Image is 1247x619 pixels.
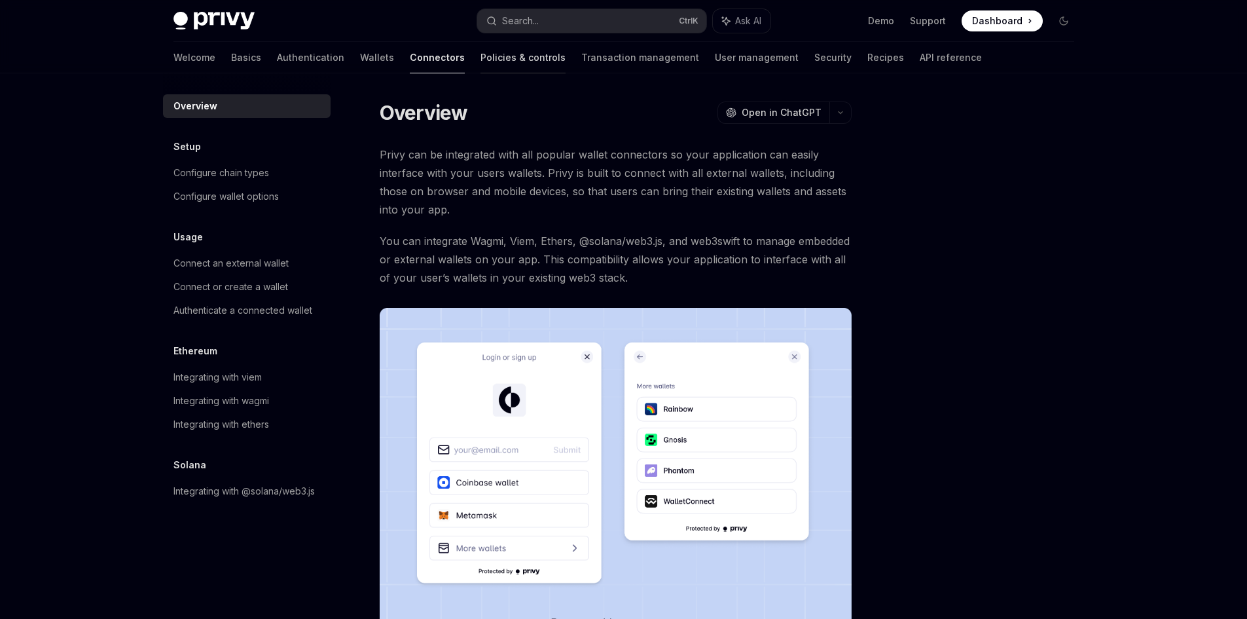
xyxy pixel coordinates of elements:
div: Connect an external wallet [173,255,289,271]
h5: Usage [173,229,203,245]
div: Integrating with @solana/web3.js [173,483,315,499]
a: Security [814,42,852,73]
a: Connect or create a wallet [163,275,331,299]
h5: Solana [173,457,206,473]
a: User management [715,42,799,73]
div: Connect or create a wallet [173,279,288,295]
a: Overview [163,94,331,118]
h5: Setup [173,139,201,155]
a: Integrating with @solana/web3.js [163,479,331,503]
div: Configure chain types [173,165,269,181]
span: Dashboard [972,14,1022,28]
a: Transaction management [581,42,699,73]
img: dark logo [173,12,255,30]
span: Ctrl K [679,16,698,26]
div: Search... [502,13,539,29]
span: Ask AI [735,14,761,28]
a: Recipes [867,42,904,73]
button: Ask AI [713,9,770,33]
div: Integrating with ethers [173,417,269,432]
a: Demo [868,14,894,28]
a: Connect an external wallet [163,252,331,275]
button: Search...CtrlK [477,9,706,33]
span: Privy can be integrated with all popular wallet connectors so your application can easily interfa... [380,145,852,219]
a: Configure chain types [163,161,331,185]
span: Open in ChatGPT [742,106,822,119]
button: Open in ChatGPT [717,102,829,124]
a: Integrating with viem [163,366,331,389]
div: Integrating with viem [173,369,262,385]
div: Configure wallet options [173,189,279,204]
a: Connectors [410,42,465,73]
a: Policies & controls [480,42,566,73]
div: Overview [173,98,217,114]
h5: Ethereum [173,343,217,359]
a: Welcome [173,42,215,73]
h1: Overview [380,101,468,124]
a: API reference [920,42,982,73]
a: Integrating with ethers [163,413,331,436]
div: Integrating with wagmi [173,393,269,409]
a: Authentication [277,42,344,73]
div: Authenticate a connected wallet [173,303,312,318]
a: Configure wallet options [163,185,331,208]
a: Support [910,14,946,28]
button: Toggle dark mode [1053,10,1074,31]
a: Wallets [360,42,394,73]
a: Basics [231,42,261,73]
span: You can integrate Wagmi, Viem, Ethers, @solana/web3.js, and web3swift to manage embedded or exter... [380,232,852,287]
a: Dashboard [962,10,1043,31]
a: Integrating with wagmi [163,389,331,413]
a: Authenticate a connected wallet [163,299,331,322]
